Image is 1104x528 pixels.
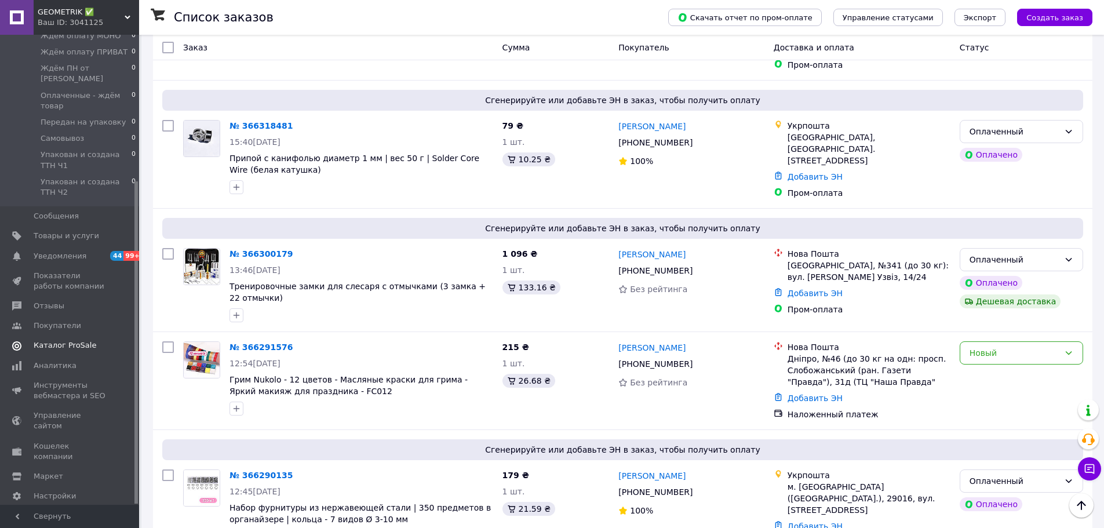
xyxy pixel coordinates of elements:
[41,177,132,198] span: Упакован и создана ТТН Ч2
[132,177,136,198] span: 0
[502,249,538,258] span: 1 096 ₴
[618,43,669,52] span: Покупатель
[132,90,136,111] span: 0
[618,359,693,369] span: [PHONE_NUMBER]
[502,137,525,147] span: 1 шт.
[1005,12,1092,21] a: Создать заказ
[34,410,107,431] span: Управление сайтом
[229,249,293,258] a: № 366300179
[502,265,525,275] span: 1 шт.
[174,10,274,24] h1: Список заказов
[502,43,530,52] span: Сумма
[630,378,687,387] span: Без рейтинга
[502,343,529,352] span: 215 ₴
[788,172,843,181] a: Добавить ЭН
[34,340,96,351] span: Каталог ProSale
[668,9,822,26] button: Скачать отчет по пром-оплате
[183,341,220,378] a: Фото товару
[184,470,220,506] img: Фото товару
[41,133,84,144] span: Самовывоз
[960,276,1022,290] div: Оплачено
[788,132,950,166] div: [GEOGRAPHIC_DATA], [GEOGRAPHIC_DATA]. [STREET_ADDRESS]
[774,43,854,52] span: Доставка и оплата
[34,211,79,221] span: Сообщения
[229,471,293,480] a: № 366290135
[132,63,136,84] span: 0
[618,342,686,354] a: [PERSON_NAME]
[630,506,653,515] span: 100%
[123,251,143,261] span: 99+
[970,475,1059,487] div: Оплаченный
[229,487,280,496] span: 12:45[DATE]
[618,487,693,497] span: [PHONE_NUMBER]
[964,13,996,22] span: Экспорт
[132,117,136,128] span: 0
[788,120,950,132] div: Укрпошта
[1017,9,1092,26] button: Создать заказ
[41,117,126,128] span: Передан на упаковку
[167,94,1079,106] span: Сгенерируйте или добавьте ЭН в заказ, чтобы получить оплату
[502,374,555,388] div: 26.68 ₴
[34,441,107,462] span: Кошелек компании
[788,341,950,353] div: Нова Пошта
[960,497,1022,511] div: Оплачено
[41,150,132,170] span: Упакован и создана ТТН Ч1
[184,249,220,285] img: Фото товару
[110,251,123,261] span: 44
[41,47,127,57] span: Ждём оплату ПРИВАТ
[1069,493,1094,518] button: Наверх
[34,471,63,482] span: Маркет
[502,487,525,496] span: 1 шт.
[38,17,139,28] div: Ваш ID: 3041125
[229,375,468,396] a: Грим Nukolo - 12 цветов - Масляные краски для грима - Яркий макияж для праздника - FC012
[502,359,525,368] span: 1 шт.
[788,481,950,516] div: м. [GEOGRAPHIC_DATA] ([GEOGRAPHIC_DATA].), 29016, вул. [STREET_ADDRESS]
[970,253,1059,266] div: Оплаченный
[183,248,220,285] a: Фото товару
[183,469,220,507] a: Фото товару
[167,444,1079,456] span: Сгенерируйте или добавьте ЭН в заказ, чтобы получить оплату
[960,294,1061,308] div: Дешевая доставка
[618,470,686,482] a: [PERSON_NAME]
[184,121,220,156] img: Фото товару
[41,90,132,111] span: Оплаченные - ждём товар
[788,187,950,199] div: Пром-оплата
[618,121,686,132] a: [PERSON_NAME]
[630,156,653,166] span: 100%
[960,148,1022,162] div: Оплачено
[960,43,989,52] span: Статус
[788,248,950,260] div: Нова Пошта
[502,121,523,130] span: 79 ₴
[970,125,1059,138] div: Оплаченный
[788,469,950,481] div: Укрпошта
[229,137,280,147] span: 15:40[DATE]
[618,249,686,260] a: [PERSON_NAME]
[833,9,943,26] button: Управление статусами
[970,347,1059,359] div: Новый
[229,121,293,130] a: № 366318481
[229,503,491,524] a: Набор фурнитуры из нержавеющей стали | 350 предметов в органайзере | кольца - 7 видов Ø 3-10 мм
[788,394,843,403] a: Добавить ЭН
[618,138,693,147] span: [PHONE_NUMBER]
[34,301,64,311] span: Отзывы
[788,260,950,283] div: [GEOGRAPHIC_DATA], №341 (до 30 кг): вул. [PERSON_NAME] Узвіз, 14/24
[788,289,843,298] a: Добавить ЭН
[41,31,121,41] span: Ждём оплату МОНО
[229,154,479,174] a: Припой с канифолью диаметр 1 мм | вес 50 г | Solder Core Wire (белая катушка)
[132,47,136,57] span: 0
[843,13,934,22] span: Управление статусами
[502,152,555,166] div: 10.25 ₴
[502,471,529,480] span: 179 ₴
[38,7,125,17] span: GEOMETRIK ✅
[34,271,107,292] span: Показатели работы компании
[229,282,486,303] a: Тренировочные замки для слесаря с отмычками (3 замка + 22 отмычки)
[1026,13,1083,22] span: Создать заказ
[229,265,280,275] span: 13:46[DATE]
[677,12,812,23] span: Скачать отчет по пром-оплате
[132,133,136,144] span: 0
[788,59,950,71] div: Пром-оплата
